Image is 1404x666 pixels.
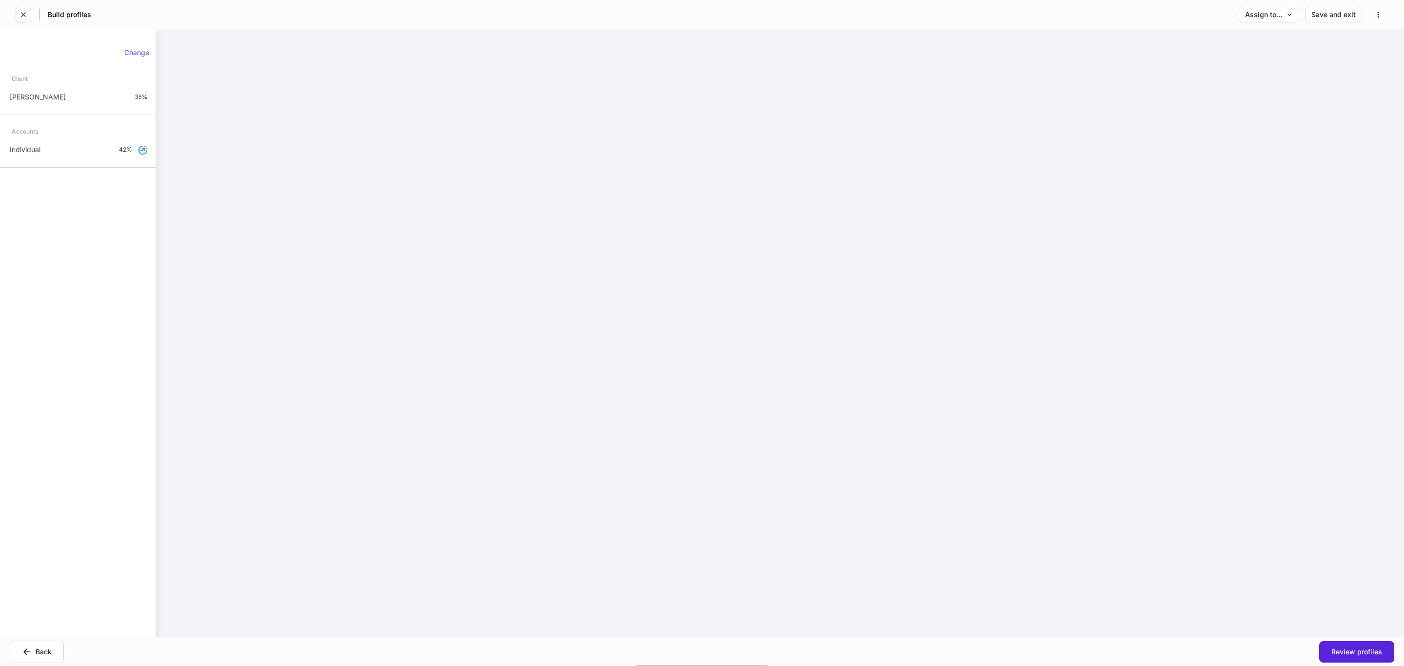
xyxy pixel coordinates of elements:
div: Accounts [12,123,38,140]
div: Client [12,70,28,87]
button: Back [10,641,64,663]
div: Change [124,49,149,56]
div: Assign to... [1245,11,1293,18]
button: Save and exit [1305,7,1362,22]
h5: Build profiles [48,10,91,20]
div: Review profiles [1331,648,1382,655]
p: 35% [135,93,148,101]
button: Assign to... [1239,7,1299,22]
div: Save and exit [1311,11,1356,18]
div: Back [22,647,52,657]
p: Individual [10,145,40,155]
p: [PERSON_NAME] [10,92,66,102]
button: Change [118,45,156,60]
button: Review profiles [1319,641,1394,663]
p: 42% [119,146,132,154]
